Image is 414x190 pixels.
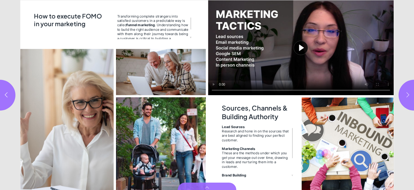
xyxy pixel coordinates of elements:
span: Transforming complete strangers into satisfied customers in a predictable way is called . Underst... [117,14,189,45]
h2: How to execute FOMO in your marketing [34,12,102,31]
strong: funnel marketing [126,23,155,27]
div: Research and hone in on the sources that are best aligned to finding your perfect customer. [222,129,291,142]
h2: Sources, Channels & Building Authority [222,104,292,121]
strong: Marketing Channels [222,147,255,151]
strong: Brand Building [222,173,246,177]
div: These are the methods under which you get your message out over time, drawing in leads and nurtur... [222,151,291,168]
strong: Lead Sources [222,124,244,129]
